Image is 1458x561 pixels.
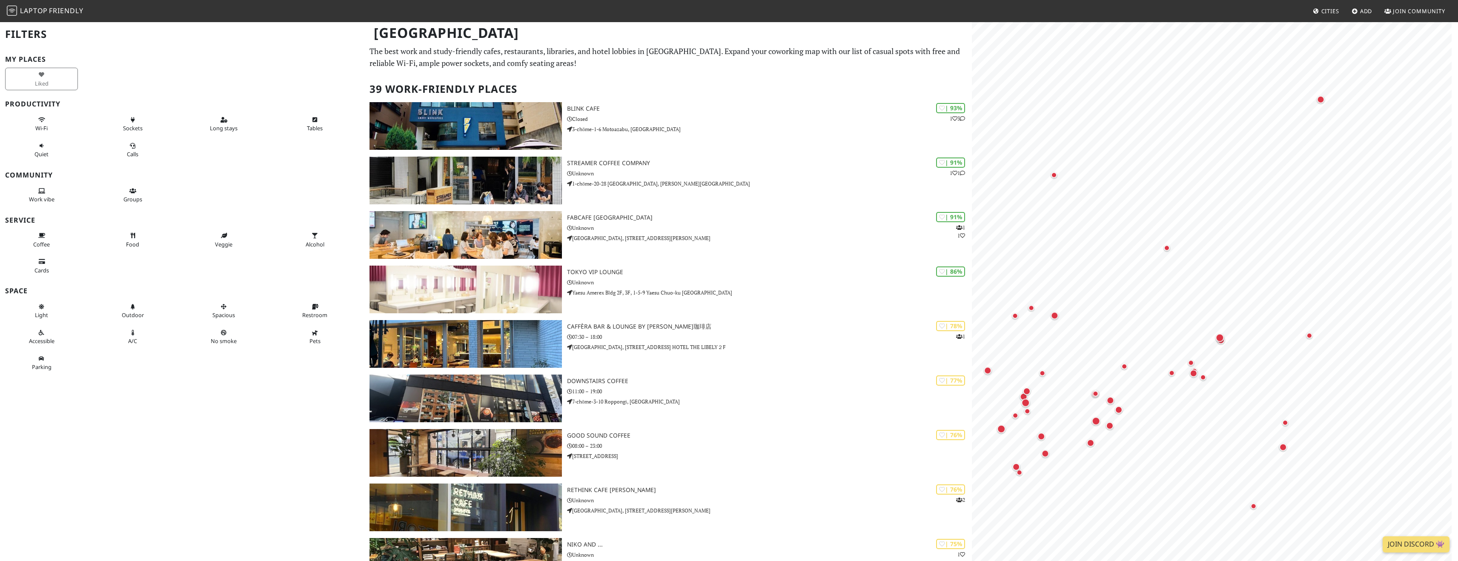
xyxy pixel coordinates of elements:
img: DOWNSTAIRS COFFEE [370,375,562,422]
div: Map marker [1020,397,1032,409]
button: Alcohol [278,229,351,251]
div: Map marker [1026,303,1037,313]
span: Natural light [35,311,48,319]
span: Air conditioned [128,337,137,345]
div: Map marker [1167,368,1177,378]
img: FabCafe Tokyo [370,211,562,259]
a: Add [1348,3,1376,19]
div: | 78% [936,321,965,331]
h3: Service [5,216,359,224]
img: Tokyo VIP Lounge [370,266,562,313]
span: People working [29,195,54,203]
span: Join Community [1393,7,1445,15]
div: Map marker [1315,94,1326,105]
div: | 93% [936,103,965,113]
div: Map marker [1104,420,1115,431]
div: Map marker [1162,243,1172,253]
p: [GEOGRAPHIC_DATA], [STREET_ADDRESS][PERSON_NAME] [567,234,972,242]
button: Veggie [187,229,260,251]
button: Food [96,229,169,251]
p: [GEOGRAPHIC_DATA], [STREET_ADDRESS] HOTEL THE LIBELY２F [567,343,972,351]
div: Map marker [1280,418,1290,428]
button: Long stays [187,113,260,135]
button: A/C [96,326,169,348]
p: The best work and study-friendly cafes, restaurants, libraries, and hotel lobbies in [GEOGRAPHIC_... [370,45,967,70]
div: Map marker [1023,406,1033,416]
h3: BLINK Cafe [567,105,972,112]
div: Map marker [1090,415,1102,427]
span: Smoke free [211,337,237,345]
a: CAFFÈRA BAR & LOUNGE by 上島珈琲店 | 78% 1 CAFFÈRA BAR & LOUNGE by [PERSON_NAME]珈琲店 07:30 – 18:00 [GEO... [364,320,972,368]
span: Work-friendly tables [307,124,323,132]
a: Join Community [1381,3,1449,19]
span: Friendly [49,6,83,15]
button: Calls [96,139,169,161]
p: 2 [956,496,965,504]
button: Pets [278,326,351,348]
div: Map marker [1021,386,1032,397]
p: 1 [956,332,965,341]
img: LaptopFriendly [7,6,17,16]
a: RETHINK CAFE SHIBUYA | 76% 2 RETHINK CAFE [PERSON_NAME] Unknown [GEOGRAPHIC_DATA], [STREET_ADDRES... [364,484,972,531]
div: | 77% [936,375,965,385]
img: GOOD SOUND COFFEE [370,429,562,477]
div: | 86% [936,266,965,276]
span: Power sockets [123,124,143,132]
span: Stable Wi-Fi [35,124,48,132]
span: Group tables [123,195,142,203]
span: Spacious [212,311,235,319]
h3: Tokyo VIP Lounge [567,269,972,276]
img: BLINK Cafe [370,102,562,150]
p: Yaesu Amerex Bldg 2F, 3F, 1-5-9 Yaesu Chuo-ku [GEOGRAPHIC_DATA] [567,289,972,297]
button: Restroom [278,300,351,322]
a: GOOD SOUND COFFEE | 76% GOOD SOUND COFFEE 08:00 – 23:00 [STREET_ADDRESS] [364,429,972,477]
div: Map marker [1186,358,1196,368]
h3: Space [5,287,359,295]
button: Quiet [5,139,78,161]
span: Cities [1321,7,1339,15]
button: Cards [5,255,78,277]
span: Parking [32,363,52,371]
a: LaptopFriendly LaptopFriendly [7,4,83,19]
div: Map marker [1036,431,1047,442]
span: Restroom [302,311,327,319]
div: Map marker [1049,310,1060,321]
div: | 75% [936,539,965,549]
div: Map marker [1188,368,1199,379]
h2: Filters [5,21,359,47]
div: Map marker [1011,461,1022,472]
div: Map marker [1037,368,1048,378]
p: [STREET_ADDRESS] [567,452,972,460]
h1: [GEOGRAPHIC_DATA] [367,21,970,45]
h3: Streamer Coffee Company [567,160,972,167]
div: Map marker [1040,448,1051,459]
div: | 76% [936,484,965,494]
h3: FabCafe [GEOGRAPHIC_DATA] [567,214,972,221]
button: Sockets [96,113,169,135]
h3: My Places [5,55,359,63]
div: Map marker [1090,388,1101,399]
button: Work vibe [5,184,78,206]
span: Veggie [215,240,232,248]
h3: Community [5,171,359,179]
span: Video/audio calls [127,150,138,158]
p: 1 1 [956,223,965,240]
p: 7-chōme-3-10 Roppongi, [GEOGRAPHIC_DATA] [567,398,972,406]
span: Quiet [34,150,49,158]
div: Map marker [1085,437,1096,448]
div: Map marker [1304,330,1315,341]
p: 3-chōme-1-6 Motoazabu, [GEOGRAPHIC_DATA] [567,125,972,133]
a: Cities [1309,3,1343,19]
span: Pet friendly [309,337,321,345]
button: No smoke [187,326,260,348]
a: DOWNSTAIRS COFFEE | 77% DOWNSTAIRS COFFEE 11:00 – 19:00 7-chōme-3-10 Roppongi, [GEOGRAPHIC_DATA] [364,375,972,422]
p: Unknown [567,169,972,177]
a: Tokyo VIP Lounge | 86% Tokyo VIP Lounge Unknown Yaesu Amerex Bldg 2F, 3F, 1-5-9 Yaesu Chuo-ku [GE... [364,266,972,313]
div: Map marker [1278,441,1289,452]
a: BLINK Cafe | 93% 13 BLINK Cafe Closed 3-chōme-1-6 Motoazabu, [GEOGRAPHIC_DATA] [364,102,972,150]
p: 11:00 – 19:00 [567,387,972,395]
div: Map marker [1120,361,1130,372]
span: Add [1360,7,1372,15]
p: Unknown [567,224,972,232]
div: Map marker [1010,311,1020,321]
